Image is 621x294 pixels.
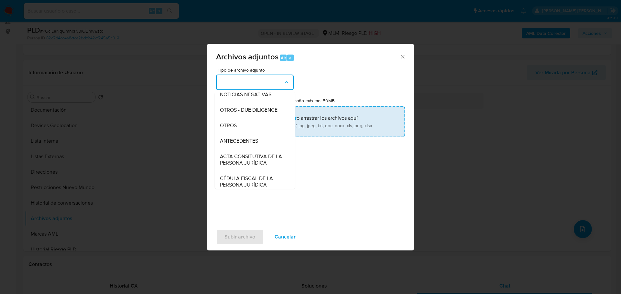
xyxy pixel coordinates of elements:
[220,107,278,113] span: OTROS - DUE DILIGENCE
[220,138,258,144] span: ANTECEDENTES
[216,51,278,62] span: Archivos adjuntos
[220,122,237,129] span: OTROS
[266,229,304,245] button: Cancelar
[220,175,286,188] span: CÉDULA FISCAL DE LA PERSONA JURÍDICA
[275,230,296,244] span: Cancelar
[281,55,286,61] span: Alt
[399,54,405,59] button: Cerrar
[289,55,291,61] span: a
[220,91,271,98] span: NOTICIAS NEGATIVAS
[220,153,286,166] span: ACTA CONSITUTIVA DE LA PERSONA JURÍDICA
[289,98,335,104] label: Tamaño máximo: 50MB
[218,68,295,72] span: Tipo de archivo adjunto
